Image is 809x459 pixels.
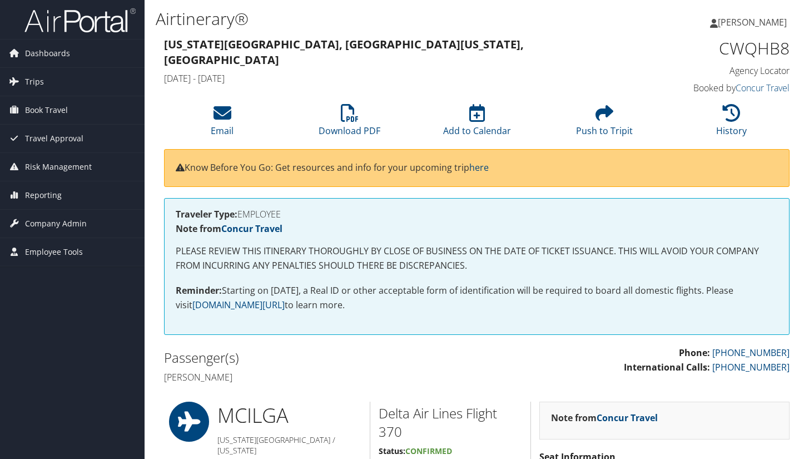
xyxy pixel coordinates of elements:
[646,65,790,77] h4: Agency Locator
[192,299,285,311] a: [DOMAIN_NAME][URL]
[597,412,658,424] a: Concur Travel
[24,7,136,33] img: airportal-logo.png
[646,37,790,60] h1: CWQHB8
[176,161,778,175] p: Know Before You Go: Get resources and info for your upcoming trip
[176,284,778,312] p: Starting on [DATE], a Real ID or other acceptable form of identification will be required to boar...
[736,82,790,94] a: Concur Travel
[156,7,584,31] h1: Airtinerary®
[710,6,798,39] a: [PERSON_NAME]
[164,72,629,85] h4: [DATE] - [DATE]
[217,402,361,430] h1: MCI LGA
[716,110,747,137] a: History
[624,361,710,373] strong: International Calls:
[25,125,83,152] span: Travel Approval
[718,16,787,28] span: [PERSON_NAME]
[469,161,489,174] a: here
[176,223,282,235] strong: Note from
[551,412,658,424] strong: Note from
[679,347,710,359] strong: Phone:
[646,82,790,94] h4: Booked by
[25,153,92,181] span: Risk Management
[176,210,778,219] h4: EMPLOYEE
[712,347,790,359] a: [PHONE_NUMBER]
[164,371,469,383] h4: [PERSON_NAME]
[25,68,44,96] span: Trips
[405,446,452,456] span: Confirmed
[576,110,633,137] a: Push to Tripit
[176,244,778,273] p: PLEASE REVIEW THIS ITINERARY THOROUGHLY BY CLOSE OF BUSINESS ON THE DATE OF TICKET ISSUANCE. THIS...
[211,110,234,137] a: Email
[164,37,524,67] strong: [US_STATE][GEOGRAPHIC_DATA], [GEOGRAPHIC_DATA] [US_STATE], [GEOGRAPHIC_DATA]
[443,110,511,137] a: Add to Calendar
[379,404,522,441] h2: Delta Air Lines Flight 370
[379,446,405,456] strong: Status:
[25,96,68,124] span: Book Travel
[25,238,83,266] span: Employee Tools
[176,208,237,220] strong: Traveler Type:
[712,361,790,373] a: [PHONE_NUMBER]
[25,181,62,209] span: Reporting
[25,40,70,67] span: Dashboards
[217,435,361,456] h5: [US_STATE][GEOGRAPHIC_DATA] / [US_STATE]
[221,223,282,235] a: Concur Travel
[176,284,222,297] strong: Reminder:
[164,348,469,367] h2: Passenger(s)
[319,110,380,137] a: Download PDF
[25,210,87,238] span: Company Admin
